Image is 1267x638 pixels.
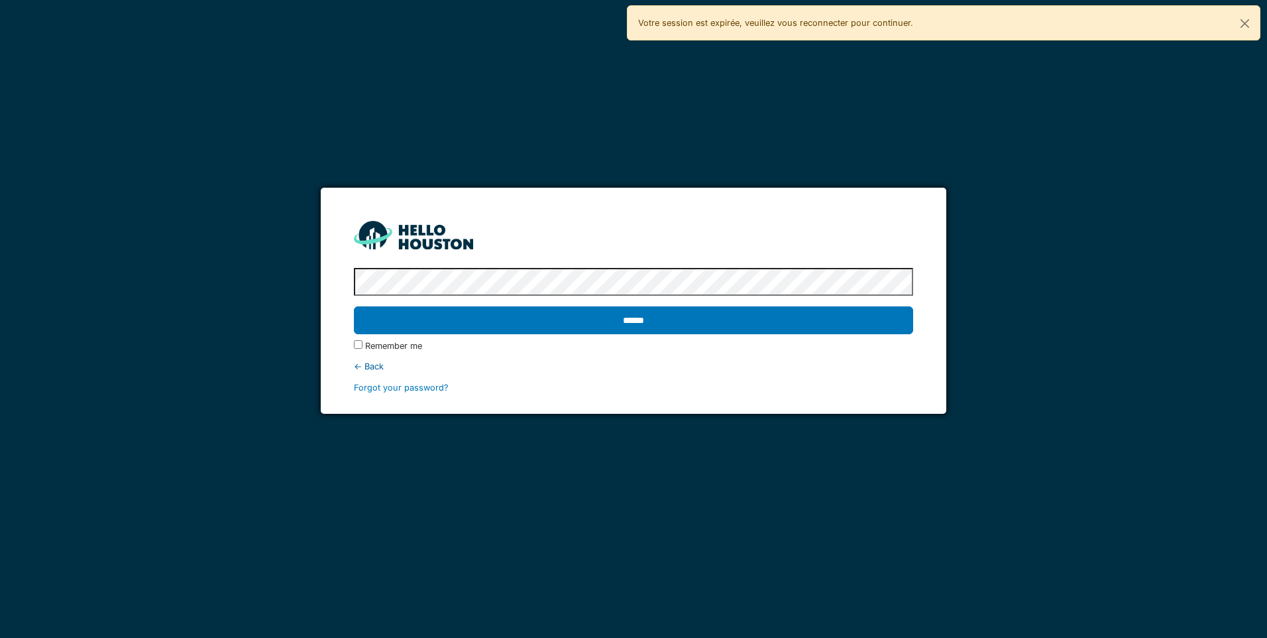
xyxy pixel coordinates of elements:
img: HH_line-BYnF2_Hg.png [354,221,473,249]
a: Forgot your password? [354,383,449,393]
button: Close [1230,6,1260,41]
label: Remember me [365,340,422,352]
div: Votre session est expirée, veuillez vous reconnecter pour continuer. [627,5,1260,40]
div: ← Back [354,360,912,373]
